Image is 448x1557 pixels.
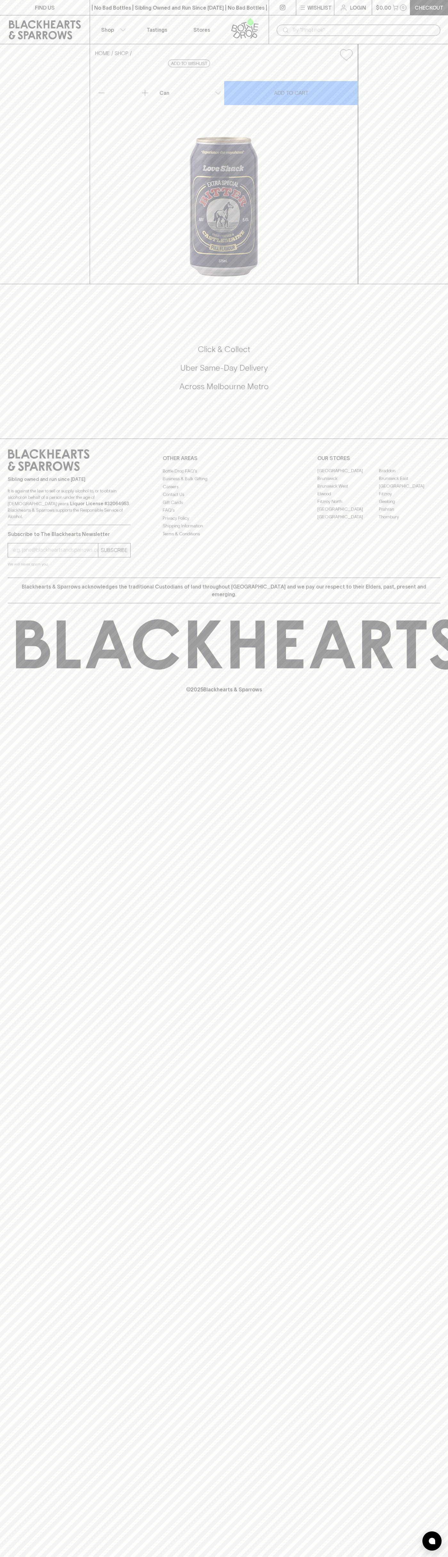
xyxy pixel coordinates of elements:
[379,506,440,513] a: Prahran
[415,4,444,12] p: Checkout
[163,483,286,490] a: Careers
[163,454,286,462] p: OTHER AREAS
[8,363,440,373] h5: Uber Same-Day Delivery
[163,491,286,498] a: Contact Us
[163,475,286,483] a: Business & Bulk Gifting
[292,25,435,35] input: Try "Pinot noir"
[90,66,358,284] img: 26982.png
[159,89,169,97] p: Can
[317,467,379,475] a: [GEOGRAPHIC_DATA]
[193,26,210,34] p: Stores
[115,50,128,56] a: SHOP
[402,6,404,9] p: 0
[179,15,224,44] a: Stores
[8,344,440,355] h5: Click & Collect
[379,490,440,498] a: Fitzroy
[376,4,391,12] p: $0.00
[8,488,131,520] p: It is against the law to sell or supply alcohol to, or to obtain alcohol on behalf of a person un...
[134,15,179,44] a: Tastings
[163,498,286,506] a: Gift Cards
[12,583,436,598] p: Blackhearts & Sparrows acknowledges the traditional Custodians of land throughout [GEOGRAPHIC_DAT...
[379,498,440,506] a: Geelong
[157,86,224,99] div: Can
[317,482,379,490] a: Brunswick West
[163,514,286,522] a: Privacy Policy
[163,530,286,538] a: Terms & Conditions
[379,482,440,490] a: [GEOGRAPHIC_DATA]
[317,490,379,498] a: Elwood
[379,513,440,521] a: Thornbury
[317,475,379,482] a: Brunswick
[429,1538,435,1544] img: bubble-icon
[163,467,286,475] a: Bottle Drop FAQ's
[13,545,98,555] input: e.g. jane@blackheartsandsparrows.com.au
[379,475,440,482] a: Brunswick East
[101,26,114,34] p: Shop
[8,476,131,482] p: Sibling owned and run since [DATE]
[307,4,332,12] p: Wishlist
[70,501,129,506] strong: Liquor License #32064953
[8,561,131,567] p: We will never spam you
[98,543,130,557] button: SUBSCRIBE
[379,467,440,475] a: Braddon
[163,522,286,530] a: Shipping Information
[8,381,440,392] h5: Across Melbourne Metro
[8,318,440,426] div: Call to action block
[350,4,366,12] p: Login
[338,47,355,63] button: Add to wishlist
[8,530,131,538] p: Subscribe to The Blackhearts Newsletter
[147,26,167,34] p: Tastings
[274,89,308,97] p: ADD TO CART
[224,81,358,105] button: ADD TO CART
[317,506,379,513] a: [GEOGRAPHIC_DATA]
[95,50,110,56] a: HOME
[317,513,379,521] a: [GEOGRAPHIC_DATA]
[90,15,135,44] button: Shop
[35,4,55,12] p: FIND US
[163,507,286,514] a: FAQ's
[317,454,440,462] p: OUR STORES
[317,498,379,506] a: Fitzroy North
[101,546,128,554] p: SUBSCRIBE
[168,60,210,67] button: Add to wishlist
